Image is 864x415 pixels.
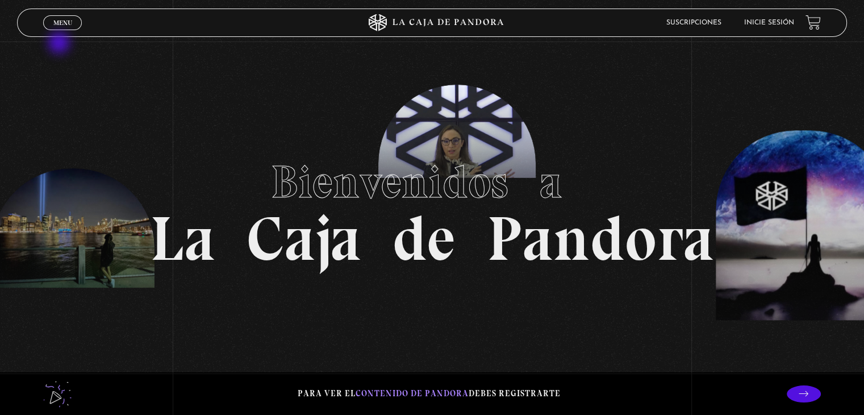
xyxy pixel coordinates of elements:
a: View your shopping cart [805,15,821,30]
h1: La Caja de Pandora [150,145,714,270]
span: Bienvenidos a [271,155,594,209]
span: Menu [53,19,72,26]
p: Para ver el debes registrarte [298,386,561,401]
span: Cerrar [49,28,76,36]
a: Suscripciones [666,19,721,26]
span: contenido de Pandora [356,388,469,399]
a: Inicie sesión [744,19,794,26]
